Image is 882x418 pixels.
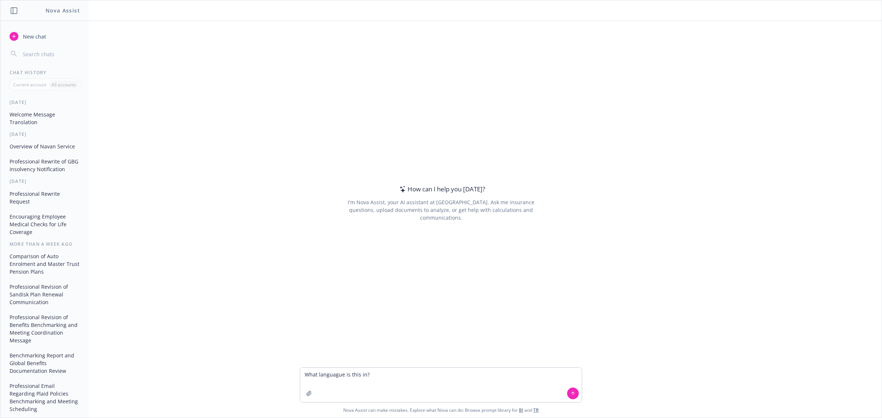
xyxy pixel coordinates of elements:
[3,403,879,418] span: Nova Assist can make mistakes. Explore what Nova can do: Browse prompt library for and
[7,30,83,43] button: New chat
[7,155,83,175] button: Professional Rewrite of GBG Insolvency Notification
[519,407,523,413] a: BI
[7,311,83,346] button: Professional Revision of Benefits Benchmarking and Meeting Coordination Message
[7,250,83,278] button: Comparison of Auto Enrolment and Master Trust Pension Plans
[21,49,80,59] input: Search chats
[51,82,76,88] p: All accounts
[533,407,539,413] a: TR
[7,140,83,152] button: Overview of Navan Service
[1,69,89,76] div: Chat History
[21,33,46,40] span: New chat
[7,349,83,377] button: Benchmarking Report and Global Benefits Documentation Review
[13,82,46,88] p: Current account
[1,178,89,184] div: [DATE]
[7,188,83,208] button: Professional Rewrite Request
[300,368,582,402] textarea: What languague is this in?
[7,108,83,128] button: Welcome Message Translation
[1,241,89,247] div: More than a week ago
[46,7,80,14] h1: Nova Assist
[7,281,83,308] button: Professional Revision of Sandisk Plan Renewal Communication
[397,184,485,194] div: How can I help you [DATE]?
[1,131,89,137] div: [DATE]
[1,99,89,105] div: [DATE]
[337,198,544,221] div: I'm Nova Assist, your AI assistant at [GEOGRAPHIC_DATA]. Ask me insurance questions, upload docum...
[7,380,83,415] button: Professional Email Regarding Plaid Policies Benchmarking and Meeting Scheduling
[7,210,83,238] button: Encouraging Employee Medical Checks for Life Coverage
